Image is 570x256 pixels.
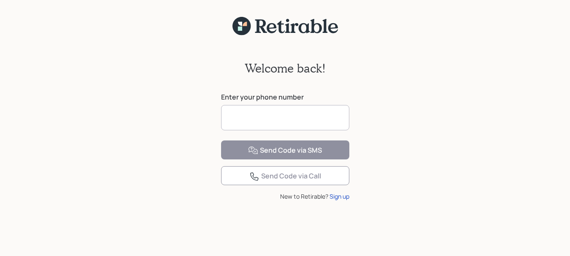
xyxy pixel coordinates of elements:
div: Sign up [330,192,349,201]
div: New to Retirable? [221,192,349,201]
label: Enter your phone number [221,92,349,102]
button: Send Code via SMS [221,140,349,159]
div: Send Code via Call [249,171,321,181]
button: Send Code via Call [221,166,349,185]
h2: Welcome back! [245,61,326,75]
div: Send Code via SMS [248,146,322,156]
